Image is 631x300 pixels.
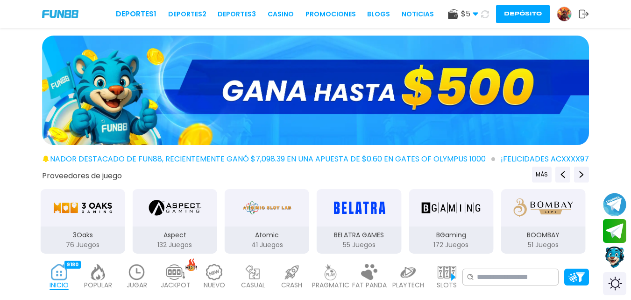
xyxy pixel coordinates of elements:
p: 51 Juegos [501,240,585,250]
a: CASINO [268,9,294,19]
img: Avatar [557,7,571,21]
img: Atomic [241,195,293,221]
button: Join telegram [603,219,626,243]
a: NOTICIAS [402,9,434,19]
img: fat_panda_light.webp [360,264,379,280]
img: casual_light.webp [244,264,262,280]
p: CASUAL [241,280,265,290]
button: Depósito [496,5,550,23]
img: home_active.webp [50,264,69,280]
p: Aspect [133,230,217,240]
img: playtech_light.webp [399,264,418,280]
a: Promociones [305,9,356,19]
div: Switch theme [603,272,626,295]
button: Previous providers [555,167,570,183]
p: 3Oaks [41,230,125,240]
p: SLOTS [437,280,457,290]
img: Platform Filter [568,272,585,282]
p: 55 Juegos [317,240,401,250]
img: popular_light.webp [89,264,107,280]
p: POPULAR [84,280,112,290]
p: 76 Juegos [41,240,125,250]
img: GANA hasta $500 [42,36,589,145]
img: Aspect [149,195,201,221]
p: JACKPOT [161,280,191,290]
span: $ 5 [461,8,478,20]
a: Deportes1 [116,8,156,20]
img: hot [185,258,197,271]
p: INICIO [50,280,69,290]
button: 3Oaks [37,188,129,255]
img: slots_light.webp [438,264,456,280]
button: Contact customer service [603,245,626,270]
p: JUGAR [127,280,147,290]
img: pragmatic_light.webp [321,264,340,280]
button: Aspect [129,188,221,255]
button: BELATRA GAMES [313,188,405,255]
a: Avatar [557,7,579,22]
img: Company Logo [42,10,78,18]
p: BELATRA GAMES [317,230,401,240]
p: Atomic [225,230,309,240]
p: 172 Juegos [409,240,493,250]
button: Join telegram channel [603,192,626,217]
img: jackpot_light.webp [166,264,185,280]
p: CRASH [281,280,302,290]
img: BGaming [422,195,481,221]
img: BOOMBAY [514,195,573,221]
img: crash_light.webp [283,264,301,280]
button: Next providers [574,167,589,183]
button: BOOMBAY [497,188,589,255]
img: recent_light.webp [128,264,146,280]
div: 9180 [64,261,81,269]
p: 41 Juegos [225,240,309,250]
img: 3Oaks [53,195,112,221]
img: new_light.webp [205,264,224,280]
img: BELATRA GAMES [330,195,389,221]
button: Proveedores de juego [42,171,122,181]
p: BGaming [409,230,493,240]
a: Deportes3 [218,9,256,19]
a: BLOGS [367,9,390,19]
a: Deportes2 [168,9,206,19]
p: 132 Juegos [133,240,217,250]
p: PLAYTECH [392,280,424,290]
p: NUEVO [204,280,225,290]
button: BGaming [405,188,497,255]
button: Previous providers [532,167,552,183]
p: BOOMBAY [501,230,585,240]
p: PRAGMATIC [312,280,349,290]
p: FAT PANDA [352,280,387,290]
button: Atomic [221,188,313,255]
